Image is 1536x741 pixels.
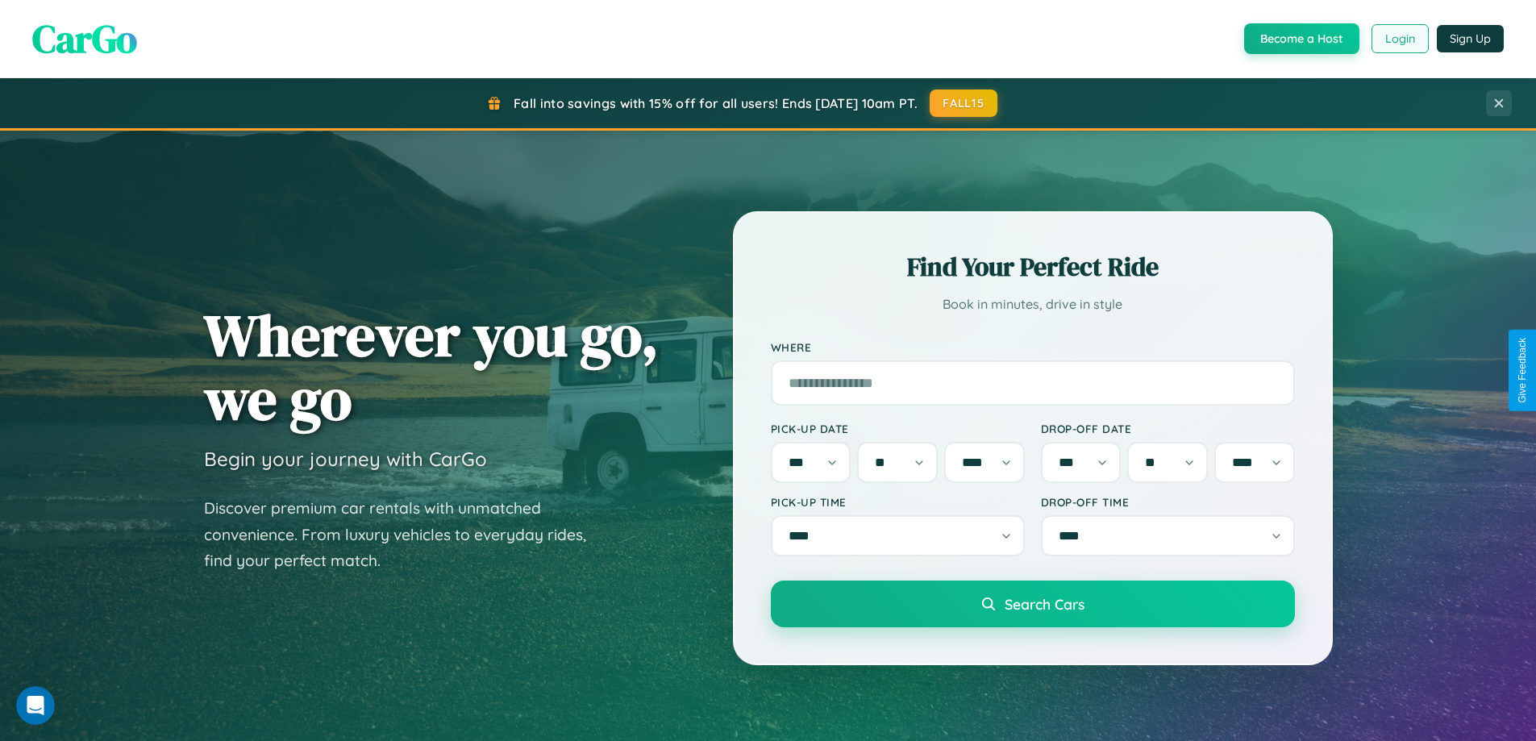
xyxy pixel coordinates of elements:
h3: Begin your journey with CarGo [204,447,487,471]
span: Fall into savings with 15% off for all users! Ends [DATE] 10am PT. [514,95,918,111]
h2: Find Your Perfect Ride [771,249,1295,285]
div: Give Feedback [1517,338,1528,403]
h1: Wherever you go, we go [204,303,659,431]
button: Search Cars [771,581,1295,627]
span: Search Cars [1005,595,1084,613]
label: Where [771,340,1295,354]
label: Pick-up Time [771,495,1025,509]
label: Drop-off Time [1041,495,1295,509]
button: Become a Host [1244,23,1359,54]
p: Discover premium car rentals with unmatched convenience. From luxury vehicles to everyday rides, ... [204,495,607,574]
button: Sign Up [1437,25,1504,52]
label: Drop-off Date [1041,422,1295,435]
span: CarGo [32,12,137,65]
p: Book in minutes, drive in style [771,293,1295,316]
iframe: Intercom live chat [16,686,55,725]
button: Login [1372,24,1429,53]
button: FALL15 [930,90,997,117]
label: Pick-up Date [771,422,1025,435]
